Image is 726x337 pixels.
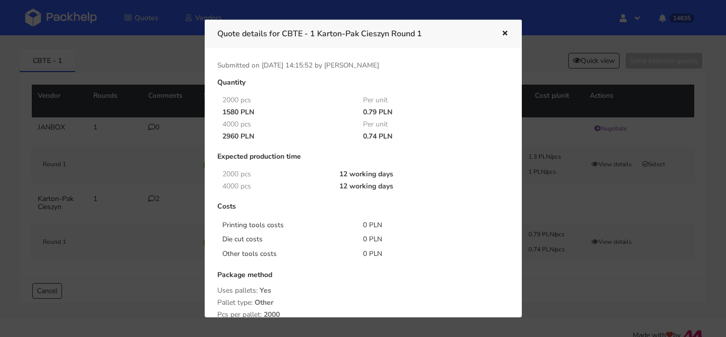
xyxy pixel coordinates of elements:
span: Yes [260,286,271,303]
h3: Quote details for CBTE - 1 Karton-Pak Cieszyn Round 1 [217,27,486,41]
div: Costs [217,203,509,218]
div: 4000 pcs [215,120,356,128]
div: 12 working days [332,170,497,178]
div: 0 PLN [356,249,497,259]
div: Per unit [356,120,497,128]
span: by [PERSON_NAME] [315,60,379,70]
span: Pallet type: [217,298,253,307]
div: 2000 pcs [215,96,356,104]
div: Expected production time [217,153,509,168]
div: Die cut costs [215,234,356,244]
div: 1580 PLN [215,108,356,116]
span: Submitted on [DATE] 14:15:52 [217,60,313,70]
div: Quantity [217,79,509,94]
div: 4000 pcs [215,182,333,190]
div: 12 working days [332,182,497,190]
span: Uses pallets: [217,286,258,295]
div: 2000 pcs [215,170,333,178]
div: Printing tools costs [215,220,356,230]
span: 2000 [264,310,280,327]
span: Other [255,298,273,315]
span: Pcs per pallet: [217,310,262,319]
div: 0.79 PLN [356,108,497,116]
div: 0 PLN [356,220,497,230]
div: 0 PLN [356,234,497,244]
div: 0.74 PLN [356,132,497,141]
div: Package method [217,271,509,287]
div: Other tools costs [215,249,356,259]
div: 2960 PLN [215,132,356,141]
div: Per unit [356,96,497,104]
